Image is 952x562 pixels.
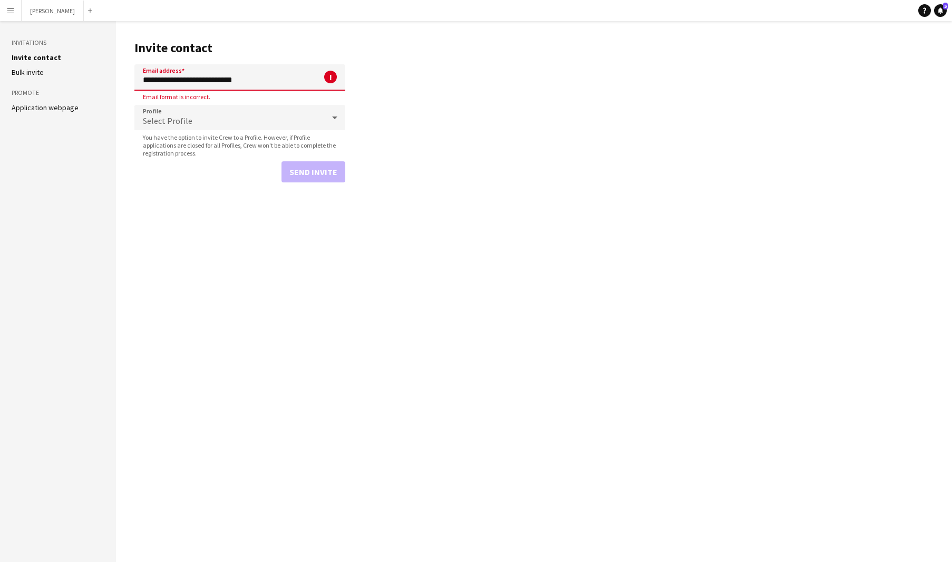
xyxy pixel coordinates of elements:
span: 5 [943,3,948,9]
h3: Invitations [12,38,104,47]
span: Email format is incorrect. [134,93,219,101]
h1: Invite contact [134,40,345,56]
h3: Promote [12,88,104,98]
a: 5 [934,4,947,17]
a: Application webpage [12,103,79,112]
a: Invite contact [12,53,61,62]
span: You have the option to invite Crew to a Profile. However, if Profile applications are closed for ... [134,133,345,157]
a: Bulk invite [12,67,44,77]
span: Select Profile [143,115,192,126]
button: [PERSON_NAME] [22,1,84,21]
